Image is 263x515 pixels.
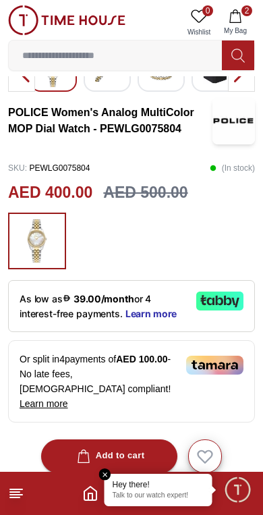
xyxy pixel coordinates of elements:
[186,356,243,375] img: Tamara
[8,340,255,423] div: Or split in 4 payments of - No late fees, [DEMOGRAPHIC_DATA] compliant!
[99,468,111,481] em: Close tooltip
[20,219,54,263] img: ...
[216,5,255,40] button: 2My Bag
[8,105,212,137] h3: POLICE Women's Analog MultiColor MOP Dial Watch - PEWLG0075804
[212,97,255,144] img: POLICE Women's Analog MultiColor MOP Dial Watch - PEWLG0075804
[223,475,253,505] div: Chat Widget
[103,181,187,205] h3: AED 500.00
[8,158,90,178] p: PEWLG0075804
[8,5,125,35] img: ...
[74,448,145,464] div: Add to cart
[210,158,255,178] p: ( In stock )
[8,181,92,205] h2: AED 400.00
[182,27,216,37] span: Wishlist
[8,163,27,173] span: SKU :
[113,479,204,490] div: Hey there!
[241,5,252,16] span: 2
[116,354,167,364] span: AED 100.00
[41,439,178,473] button: Add to cart
[113,491,204,501] p: Talk to our watch expert!
[182,5,216,40] a: 0Wishlist
[218,26,252,36] span: My Bag
[82,485,98,502] a: Home
[202,5,213,16] span: 0
[20,398,68,409] span: Learn more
